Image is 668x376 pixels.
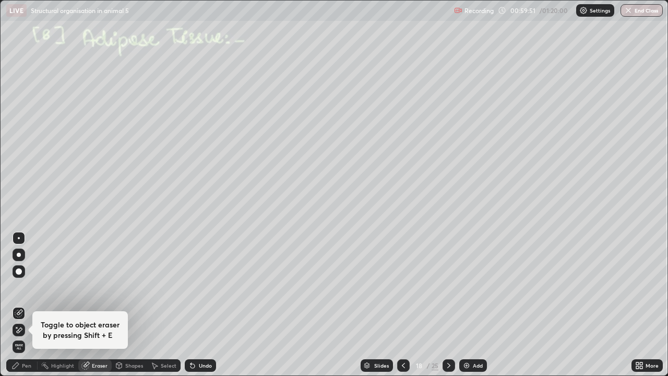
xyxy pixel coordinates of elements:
img: add-slide-button [462,361,471,370]
div: Eraser [92,363,108,368]
div: Highlight [51,363,74,368]
p: Structural organisation in animal 5 [31,6,129,15]
div: 25 [432,361,438,370]
span: Erase all [13,344,25,350]
div: Add [473,363,483,368]
div: Slides [374,363,389,368]
button: End Class [621,4,663,17]
p: Recording [464,7,494,15]
div: Select [161,363,176,368]
div: Undo [199,363,212,368]
p: LIVE [9,6,23,15]
p: Settings [590,8,610,13]
img: class-settings-icons [579,6,588,15]
div: More [646,363,659,368]
h4: Toggle to object eraser by pressing Shift + E [41,320,120,340]
div: Pen [22,363,31,368]
img: recording.375f2c34.svg [454,6,462,15]
div: / [426,362,430,369]
div: 18 [414,362,424,369]
div: Shapes [125,363,143,368]
img: end-class-cross [624,6,633,15]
